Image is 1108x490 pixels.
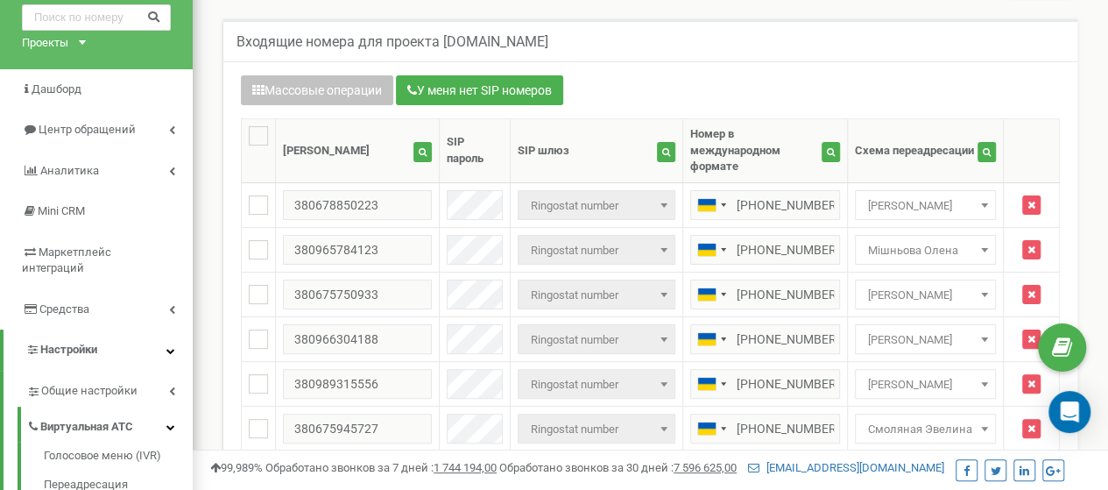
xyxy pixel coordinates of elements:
span: Василенко Ксения [861,283,990,308]
input: 050 123 4567 [690,414,840,444]
span: Виртуальная АТС [40,419,133,436]
div: SIP шлюз [518,143,569,160]
span: Ringostat number [518,369,675,399]
span: Мішньова Олена [861,238,990,263]
input: 050 123 4567 [690,324,840,354]
div: Open Intercom Messenger [1048,391,1090,433]
input: 050 123 4567 [690,235,840,265]
span: Mini CRM [38,204,85,217]
input: 050 123 4567 [690,369,840,399]
input: 050 123 4567 [690,280,840,309]
span: Аналитика [40,164,99,177]
span: Дашборд [32,82,81,96]
span: Маркетплейс интеграций [22,245,111,275]
span: Дегнера Мирослава [855,369,996,399]
span: Средства [39,302,89,316]
span: Смоляная Эвелина [855,414,996,444]
span: Ringostat number [524,328,669,352]
input: 050 123 4567 [690,190,840,220]
div: Telephone country code [691,281,731,309]
a: Голосовое меню (IVR) [44,448,193,469]
span: Обработано звонков за 7 дней : [265,461,497,474]
th: SIP пароль [439,119,510,183]
div: Схема переадресации [855,143,974,160]
a: Виртуальная АТС [26,407,193,443]
button: У меня нет SIP номеров [396,75,563,105]
div: Telephone country code [691,370,731,398]
span: 99,989% [210,461,263,474]
a: Общие настройки [26,371,193,407]
span: Ringostat number [524,194,669,218]
span: Общие настройки [41,383,138,400]
a: Настройки [4,330,193,371]
div: Telephone country code [691,191,731,219]
div: [PERSON_NAME] [283,143,370,160]
div: Telephone country code [691,325,731,353]
span: Настройки [40,343,97,356]
span: Мельник Ольга [855,190,996,220]
span: Ringostat number [518,235,675,265]
div: Telephone country code [691,415,731,443]
span: Ringostat number [518,324,675,354]
h5: Входящие номера для проекта [DOMAIN_NAME] [236,34,548,50]
div: Проекты [22,35,68,52]
span: Обработано звонков за 30 дней : [499,461,737,474]
span: Центр обращений [39,123,136,136]
u: 1 744 194,00 [434,461,497,474]
div: Номер в международном формате [690,126,822,175]
u: 7 596 625,00 [674,461,737,474]
span: Ringostat number [518,190,675,220]
input: Поиск по номеру [22,4,171,31]
span: Смоляная Эвелина [861,417,990,442]
span: Оверченко Тетяна [855,324,996,354]
span: Ringostat number [524,283,669,308]
button: Массовые операции [241,75,393,105]
a: [EMAIL_ADDRESS][DOMAIN_NAME] [748,461,944,474]
span: Ringostat number [524,417,669,442]
span: Мішньова Олена [855,235,996,265]
span: Ringostat number [524,373,669,397]
span: Мельник Ольга [861,194,990,218]
span: Василенко Ксения [855,280,996,309]
div: Telephone country code [691,236,731,264]
span: Дегнера Мирослава [861,373,990,397]
span: Ringostat number [518,280,675,309]
span: Оверченко Тетяна [861,328,990,352]
span: Ringostat number [524,238,669,263]
span: Ringostat number [518,414,675,444]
